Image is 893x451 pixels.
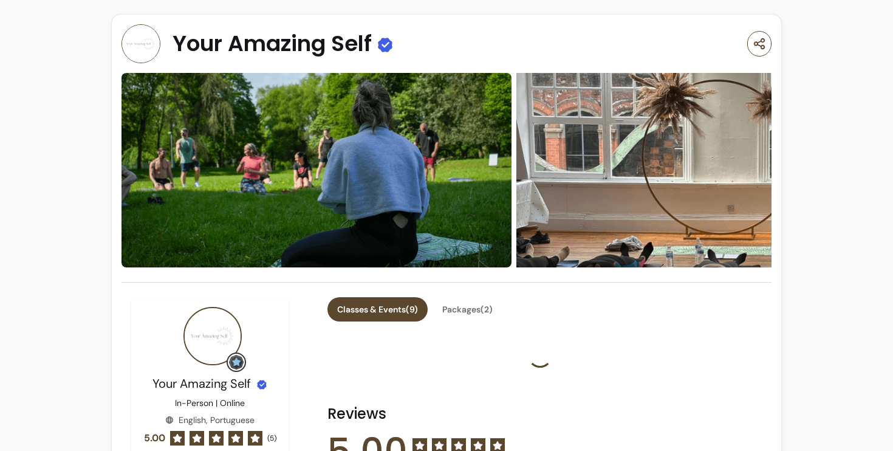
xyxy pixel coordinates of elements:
[433,297,502,322] button: Packages(2)
[152,376,251,391] span: Your Amazing Self
[183,307,242,365] img: Provider image
[327,404,752,424] h2: Reviews
[528,343,552,368] div: Loading
[144,431,165,446] span: 5.00
[327,297,428,322] button: Classes & Events(9)
[121,73,512,267] img: https://d22cr2pskkweo8.cloudfront.net/4e2a040d-587c-4045-bde2-781fb92e9b7e
[175,397,245,409] p: In-Person | Online
[121,24,160,63] img: Provider image
[173,32,372,56] span: Your Amazing Self
[165,414,255,426] div: English, Portuguese
[229,355,244,370] img: Grow
[267,433,276,443] span: ( 5 )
